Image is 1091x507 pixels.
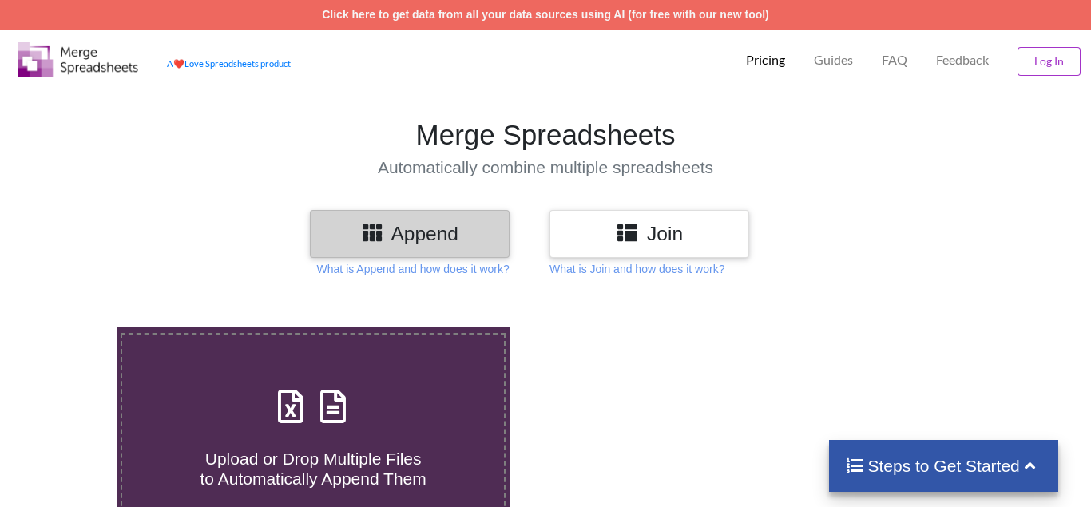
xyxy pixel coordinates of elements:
a: AheartLove Spreadsheets product [167,58,291,69]
p: What is Join and how does it work? [549,261,724,277]
h4: Steps to Get Started [845,456,1042,476]
span: Upload or Drop Multiple Files to Automatically Append Them [200,450,426,488]
p: What is Append and how does it work? [317,261,510,277]
button: Log In [1018,47,1081,76]
p: Guides [814,52,853,69]
p: Pricing [746,52,785,69]
span: Feedback [936,53,989,66]
span: heart [173,58,184,69]
h3: Append [322,222,498,245]
img: Logo.png [18,42,138,77]
p: FAQ [882,52,907,69]
h3: Join [561,222,737,245]
a: Click here to get data from all your data sources using AI (for free with our new tool) [322,8,769,21]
